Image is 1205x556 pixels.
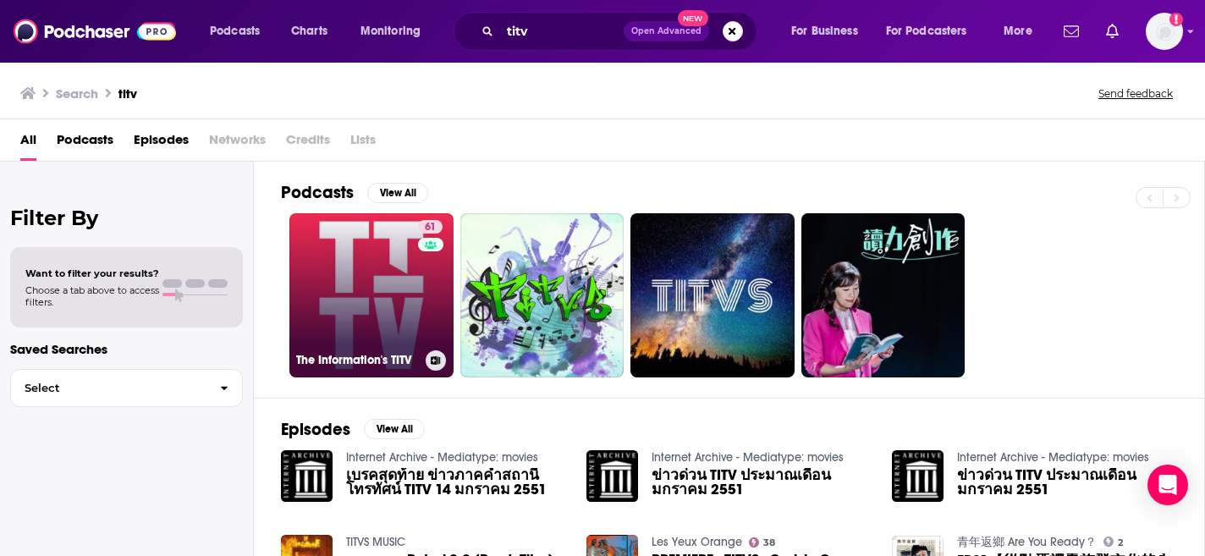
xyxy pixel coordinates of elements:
span: Choose a tab above to access filters. [25,284,159,308]
button: open menu [779,18,879,45]
span: Networks [209,126,266,161]
a: Internet Archive - Mediatype: movies [652,450,844,465]
span: Select [11,383,206,394]
span: Lists [350,126,376,161]
a: Charts [280,18,338,45]
button: View All [364,419,425,439]
button: View All [367,183,428,203]
span: More [1004,19,1032,43]
span: For Podcasters [886,19,967,43]
button: open menu [349,18,443,45]
span: For Business [791,19,858,43]
button: Select [10,369,243,407]
img: ข่าวด่วน TITV ประมาณเดือนมกราคม 2551 [586,450,638,502]
a: EpisodesView All [281,419,425,440]
svg: Add a profile image [1169,13,1183,26]
span: Charts [291,19,327,43]
h2: Podcasts [281,182,354,203]
img: User Profile [1146,13,1183,50]
input: Search podcasts, credits, & more... [500,18,624,45]
a: Internet Archive - Mediatype: movies [957,450,1149,465]
h3: Search [56,85,98,102]
span: Logged in as bbrockman [1146,13,1183,50]
button: Send feedback [1093,86,1178,101]
span: 2 [1118,539,1123,547]
a: Episodes [134,126,189,161]
button: Open AdvancedNew [624,21,709,41]
a: Show notifications dropdown [1057,17,1086,46]
h3: titv [118,85,137,102]
a: Podcasts [57,126,113,161]
div: Open Intercom Messenger [1147,465,1188,505]
button: open menu [992,18,1054,45]
h3: The Information's TITV [296,353,419,367]
a: 61The Information's TITV [289,213,454,377]
a: เบรคสุดท้าย ข่าวภาคค่ำสถานีโทรทัศน์ TITV 14 มกราคม 2551 [346,468,566,497]
span: 61 [425,219,436,236]
img: เบรคสุดท้าย ข่าวภาคค่ำสถานีโทรทัศน์ TITV 14 มกราคม 2551 [281,450,333,502]
a: ข่าวด่วน TITV ประมาณเดือนมกราคม 2551 [957,468,1177,497]
span: 38 [763,539,775,547]
div: Search podcasts, credits, & more... [470,12,773,51]
p: Saved Searches [10,341,243,357]
span: Want to filter your results? [25,267,159,279]
img: ข่าวด่วน TITV ประมาณเดือนมกราคม 2551 [892,450,944,502]
a: 青年返鄉 Are You Ready？ [957,535,1097,549]
span: Monitoring [360,19,421,43]
a: PodcastsView All [281,182,428,203]
a: ข่าวด่วน TITV ประมาณเดือนมกราคม 2551 [652,468,872,497]
span: New [678,10,708,26]
span: Open Advanced [631,27,702,36]
a: 38 [749,537,776,548]
span: Podcasts [210,19,260,43]
a: Les Yeux Orange [652,535,742,549]
button: open menu [875,18,992,45]
button: open menu [198,18,282,45]
a: Show notifications dropdown [1099,17,1125,46]
a: Internet Archive - Mediatype: movies [346,450,538,465]
button: Show profile menu [1146,13,1183,50]
a: All [20,126,36,161]
a: 2 [1103,537,1124,547]
img: Podchaser - Follow, Share and Rate Podcasts [14,15,176,47]
a: TITVS MUSIC [346,535,405,549]
h2: Filter By [10,206,243,230]
h2: Episodes [281,419,350,440]
span: Credits [286,126,330,161]
a: 61 [418,220,443,234]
